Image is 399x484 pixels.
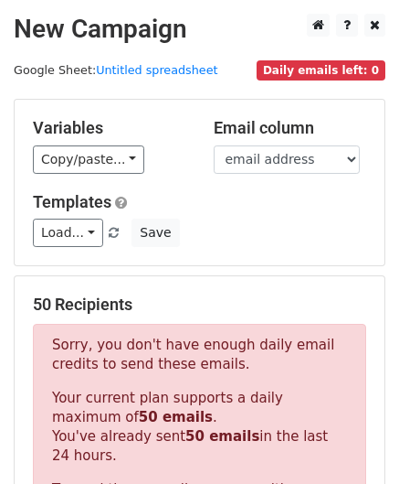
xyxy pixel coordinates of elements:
h5: Email column [214,118,367,138]
h2: New Campaign [14,14,385,45]
a: Daily emails left: 0 [257,63,385,77]
p: Your current plan supports a daily maximum of . You've already sent in the last 24 hours. [52,389,347,466]
strong: 50 emails [185,428,259,445]
button: Save [131,219,179,247]
small: Google Sheet: [14,63,218,77]
a: Templates [33,192,111,211]
span: Daily emails left: 0 [257,60,385,81]
h5: 50 Recipients [33,295,366,315]
h5: Variables [33,118,186,138]
strong: 50 emails [139,409,213,425]
p: Sorry, you don't have enough daily email credits to send these emails. [52,336,347,374]
a: Untitled spreadsheet [96,63,217,77]
iframe: Chat Widget [308,396,399,484]
a: Load... [33,219,103,247]
a: Copy/paste... [33,145,144,174]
